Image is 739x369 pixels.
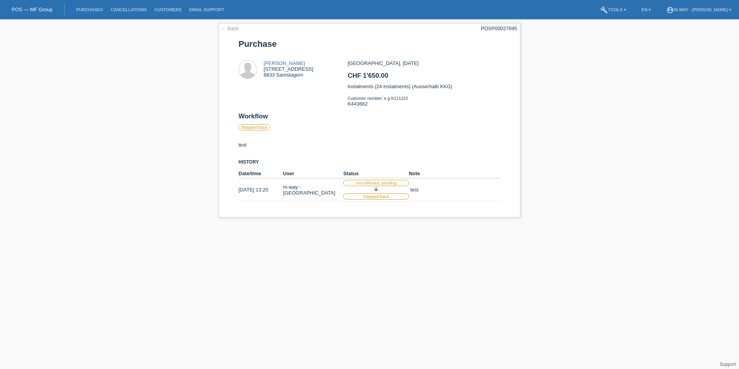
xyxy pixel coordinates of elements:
[373,186,379,192] i: arrow_downward
[151,7,186,12] a: Customers
[238,113,501,124] h2: Workflow
[347,72,500,84] h2: CHF 1'650.00
[343,169,409,178] th: Status
[238,136,501,202] div: test
[283,169,343,178] th: User
[596,7,630,12] a: buildTools ▾
[347,60,500,113] div: [GEOGRAPHIC_DATA], [DATE] Instalments (24 instalments) (Ausserhalb KKG) K443662
[264,60,313,78] div: [STREET_ADDRESS] 8833 Samstagern
[12,7,53,12] a: POS — MF Group
[666,6,674,14] i: account_circle
[409,169,501,178] th: Note
[238,159,501,165] h3: History
[409,178,501,202] td: test
[221,26,239,31] a: ← Back
[343,193,409,200] label: Stepped back
[107,7,150,12] a: Cancellations
[600,6,608,14] i: build
[238,169,283,178] th: Date/time
[347,96,408,101] span: Customer number: e.g K111222
[72,7,107,12] a: Purchases
[343,180,409,186] label: unconfirmed, pending
[638,7,655,12] a: EN ▾
[481,26,517,31] div: POSP00027695
[186,7,228,12] a: Email Support
[238,124,270,130] label: Stepped back
[264,60,305,66] a: [PERSON_NAME]
[238,178,283,202] td: [DATE] 13:20
[283,178,343,202] td: m-way - [GEOGRAPHIC_DATA]
[238,39,501,49] h1: Purchase
[662,7,735,12] a: account_circlem-way - [PERSON_NAME] ▾
[720,362,736,367] a: Support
